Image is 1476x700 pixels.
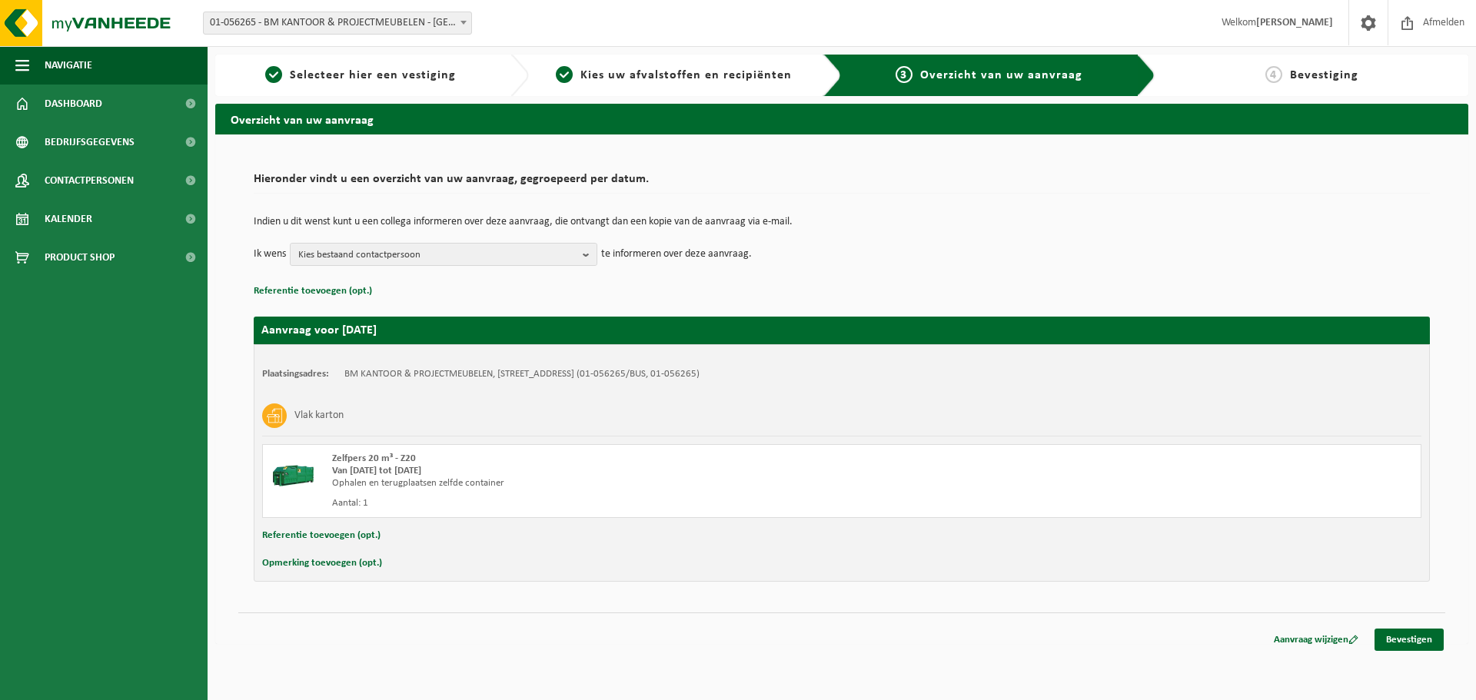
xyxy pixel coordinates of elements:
[254,281,372,301] button: Referentie toevoegen (opt.)
[45,200,92,238] span: Kalender
[1262,629,1370,651] a: Aanvraag wijzigen
[344,368,700,380] td: BM KANTOOR & PROJECTMEUBELEN, [STREET_ADDRESS] (01-056265/BUS, 01-056265)
[262,526,381,546] button: Referentie toevoegen (opt.)
[556,66,573,83] span: 2
[254,243,286,266] p: Ik wens
[254,217,1430,227] p: Indien u dit wenst kunt u een collega informeren over deze aanvraag, die ontvangt dan een kopie v...
[45,123,135,161] span: Bedrijfsgegevens
[1256,17,1333,28] strong: [PERSON_NAME]
[298,244,577,267] span: Kies bestaand contactpersoon
[262,369,329,379] strong: Plaatsingsadres:
[45,238,115,277] span: Product Shop
[896,66,913,83] span: 3
[332,477,903,489] div: Ophalen en terugplaatsen zelfde container
[204,12,471,34] span: 01-056265 - BM KANTOOR & PROJECTMEUBELEN - WAREGEM
[920,69,1082,81] span: Overzicht van uw aanvraag
[537,66,812,85] a: 2Kies uw afvalstoffen en recipiënten
[262,553,382,573] button: Opmerking toevoegen (opt.)
[254,173,1430,194] h2: Hieronder vindt u een overzicht van uw aanvraag, gegroepeerd per datum.
[332,466,421,476] strong: Van [DATE] tot [DATE]
[1290,69,1358,81] span: Bevestiging
[265,66,282,83] span: 1
[332,453,416,463] span: Zelfpers 20 m³ - Z20
[261,324,377,337] strong: Aanvraag voor [DATE]
[294,403,344,428] h3: Vlak karton
[45,161,134,200] span: Contactpersonen
[271,453,317,499] img: HK-XZ-20-GN-00.png
[45,46,92,85] span: Navigatie
[290,243,597,266] button: Kies bestaand contactpersoon
[580,69,792,81] span: Kies uw afvalstoffen en recipiënten
[1375,629,1444,651] a: Bevestigen
[1265,66,1282,83] span: 4
[332,497,903,509] div: Aantal: 1
[290,69,456,81] span: Selecteer hier een vestiging
[45,85,102,123] span: Dashboard
[215,104,1468,134] h2: Overzicht van uw aanvraag
[601,243,752,266] p: te informeren over deze aanvraag.
[203,12,472,35] span: 01-056265 - BM KANTOOR & PROJECTMEUBELEN - WAREGEM
[223,66,498,85] a: 1Selecteer hier een vestiging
